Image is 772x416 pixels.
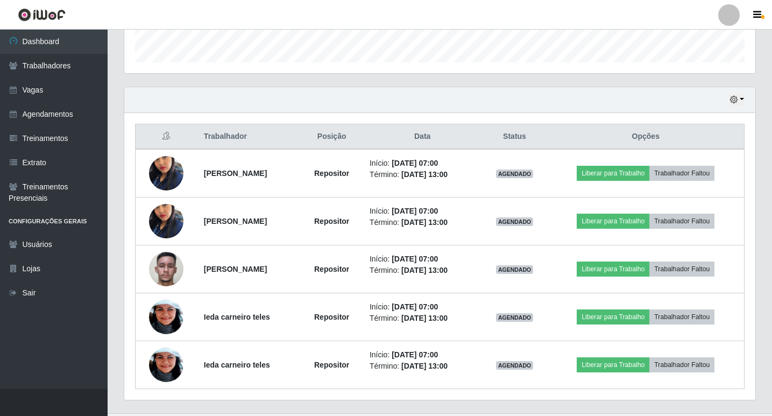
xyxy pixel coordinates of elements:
[649,309,714,325] button: Trabalhador Faltou
[577,166,649,181] button: Liberar para Trabalho
[577,214,649,229] button: Liberar para Trabalho
[496,217,534,226] span: AGENDADO
[149,143,183,204] img: 1756823562701.jpeg
[401,218,448,227] time: [DATE] 13:00
[204,169,267,178] strong: [PERSON_NAME]
[370,169,476,180] li: Término:
[649,166,714,181] button: Trabalhador Faltou
[392,207,438,215] time: [DATE] 07:00
[649,214,714,229] button: Trabalhador Faltou
[649,262,714,277] button: Trabalhador Faltou
[197,124,301,150] th: Trabalhador
[548,124,745,150] th: Opções
[392,302,438,311] time: [DATE] 07:00
[401,266,448,274] time: [DATE] 13:00
[370,206,476,217] li: Início:
[496,361,534,370] span: AGENDADO
[496,170,534,178] span: AGENDADO
[481,124,547,150] th: Status
[300,124,363,150] th: Posição
[204,265,267,273] strong: [PERSON_NAME]
[370,253,476,265] li: Início:
[392,255,438,263] time: [DATE] 07:00
[149,328,183,402] img: 1720894784053.jpeg
[370,349,476,361] li: Início:
[314,361,349,369] strong: Repositor
[401,170,448,179] time: [DATE] 13:00
[392,350,438,359] time: [DATE] 07:00
[370,158,476,169] li: Início:
[314,313,349,321] strong: Repositor
[577,309,649,325] button: Liberar para Trabalho
[18,8,66,22] img: CoreUI Logo
[496,313,534,322] span: AGENDADO
[370,361,476,372] li: Término:
[649,357,714,372] button: Trabalhador Faltou
[204,361,270,369] strong: Ieda carneiro teles
[496,265,534,274] span: AGENDADO
[370,313,476,324] li: Término:
[204,313,270,321] strong: Ieda carneiro teles
[577,262,649,277] button: Liberar para Trabalho
[370,301,476,313] li: Início:
[149,191,183,252] img: 1756823562701.jpeg
[314,265,349,273] strong: Repositor
[314,169,349,178] strong: Repositor
[149,280,183,354] img: 1720894784053.jpeg
[204,217,267,225] strong: [PERSON_NAME]
[370,217,476,228] li: Término:
[314,217,349,225] strong: Repositor
[370,265,476,276] li: Término:
[401,362,448,370] time: [DATE] 13:00
[363,124,482,150] th: Data
[149,238,183,300] img: 1726751740044.jpeg
[577,357,649,372] button: Liberar para Trabalho
[392,159,438,167] time: [DATE] 07:00
[401,314,448,322] time: [DATE] 13:00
